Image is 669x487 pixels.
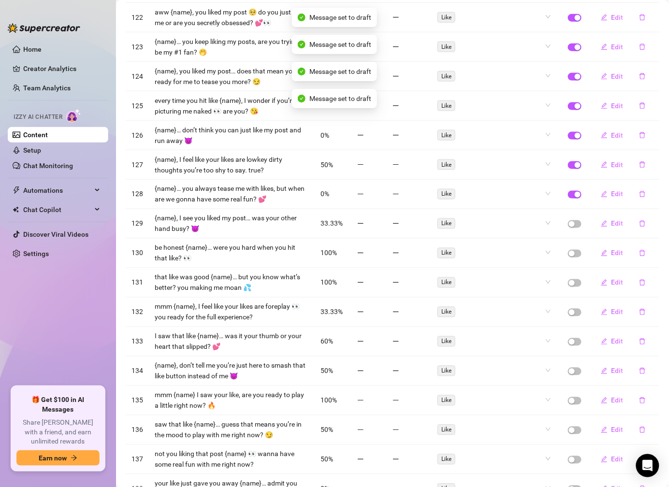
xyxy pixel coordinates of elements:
span: edit [601,309,608,315]
span: Like [437,159,455,170]
span: minus [393,73,399,80]
span: delete [639,14,646,21]
span: edit [601,14,608,21]
span: Edit [611,220,624,228]
button: Edit [593,422,631,438]
button: Edit [593,186,631,202]
span: edit [601,43,608,50]
span: Share [PERSON_NAME] with a friend, and earn unlimited rewards [16,418,100,446]
span: Like [437,218,455,229]
td: {name}, I see you liked my post… was your other hand busy? 😈 [149,209,315,239]
a: Discover Viral Videos [23,230,88,238]
span: Edit [611,279,624,286]
span: Message set to draft [309,66,371,77]
td: 131 [126,268,149,298]
button: delete [631,216,654,231]
button: delete [631,186,654,202]
span: Like [437,307,455,317]
span: 50% [320,456,333,463]
span: Like [437,248,455,258]
span: Edit [611,456,624,463]
td: saw that like {name}… guess that means you’re in the mood to play with me right now? 😏 [149,415,315,445]
span: minus [393,250,399,257]
span: Edit [611,161,624,169]
button: Edit [593,304,631,320]
span: Edit [611,367,624,375]
span: Edit [611,14,624,21]
span: thunderbolt [13,186,20,194]
a: Content [23,131,48,139]
td: that like was good {name}… but you know what’s better? you making me moan 💦 [149,268,315,298]
span: delete [639,220,646,227]
span: 60% [320,338,333,345]
span: 100% [320,279,337,286]
img: Chat Copilot [13,206,19,213]
td: 124 [126,62,149,91]
td: aww {name}, you liked my post 🥺 do you just like me or are you secretly obsessed? 💕👀 [149,3,315,32]
span: delete [639,338,646,345]
button: delete [631,39,654,55]
td: not you liking that post {name} 👀 wanna have some real fun with me right now? [149,445,315,474]
span: edit [601,397,608,404]
span: Like [437,71,455,82]
span: check-circle [298,95,305,102]
button: Earn nowarrow-right [16,450,100,466]
td: 127 [126,150,149,180]
button: Edit [593,452,631,467]
span: minus [357,456,364,463]
span: 100% [320,249,337,257]
span: edit [601,456,608,463]
span: delete [639,102,646,109]
span: Message set to draft [309,39,371,50]
span: edit [601,191,608,198]
span: minus [393,397,399,404]
button: delete [631,422,654,438]
span: Like [437,336,455,347]
button: Edit [593,128,631,143]
span: delete [639,191,646,198]
span: 50% [320,367,333,375]
span: Chat Copilot [23,202,92,217]
button: Edit [593,393,631,408]
button: delete [631,393,654,408]
span: Message set to draft [309,12,371,23]
span: Edit [611,426,624,434]
span: Like [437,277,455,288]
span: Like [437,425,455,435]
span: Edit [611,72,624,80]
span: minus [393,368,399,374]
span: 50% [320,426,333,434]
button: delete [631,452,654,467]
td: 129 [126,209,149,239]
div: Open Intercom Messenger [636,454,659,477]
span: minus [357,427,364,433]
span: delete [639,250,646,257]
span: minus [357,309,364,315]
td: 135 [126,386,149,415]
span: Like [437,130,455,141]
img: AI Chatter [66,109,81,123]
span: delete [639,397,646,404]
td: 128 [126,180,149,209]
span: Message set to draft [309,93,371,104]
span: minus [357,161,364,168]
span: 33.33% [320,308,343,316]
span: minus [357,368,364,374]
a: Home [23,45,42,53]
button: delete [631,363,654,379]
span: minus [393,338,399,345]
span: Like [437,100,455,111]
span: minus [357,250,364,257]
a: Creator Analytics [23,61,101,76]
span: minus [393,456,399,463]
span: Like [437,395,455,406]
button: delete [631,304,654,320]
td: 125 [126,91,149,121]
span: Edit [611,397,624,404]
button: delete [631,275,654,290]
span: Edit [611,102,624,110]
td: be honest {name}… were you hard when you hit that like? 👀 [149,239,315,268]
span: minus [393,220,399,227]
span: minus [357,191,364,198]
a: Settings [23,250,49,258]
